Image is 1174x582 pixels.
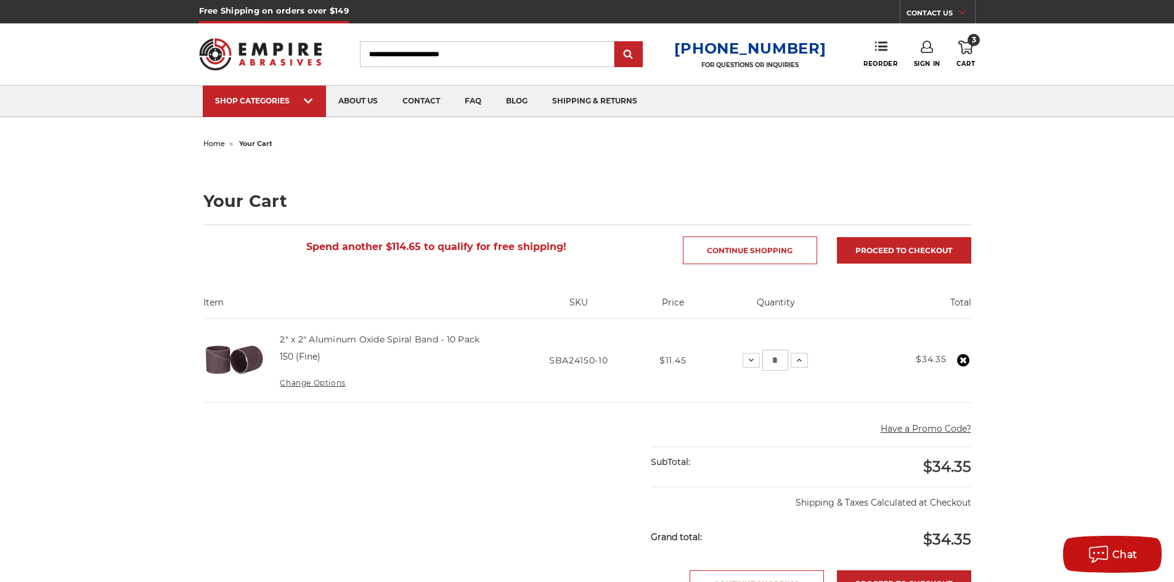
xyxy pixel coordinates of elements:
[837,237,971,264] a: Proceed to checkout
[280,334,479,345] a: 2" x 2" Aluminum Oxide Spiral Band - 10 Pack
[203,139,225,148] a: home
[616,42,641,67] input: Submit
[968,34,980,46] span: 3
[540,86,650,117] a: shipping & returns
[651,447,811,477] div: SubTotal:
[651,531,702,543] strong: Grand total:
[203,193,971,209] h1: Your Cart
[1063,536,1162,573] button: Chat
[390,86,452,117] a: contact
[881,422,971,435] button: Have a Promo Code?
[239,139,272,148] span: your cart
[199,30,322,78] img: Empire Abrasives
[762,350,788,371] input: 2" x 2" Aluminum Oxide Spiral Band - 10 Pack Quantity:
[306,241,566,253] span: Spend another $114.65 to qualify for free shipping!
[215,96,314,105] div: SHOP CATEGORIES
[863,60,897,68] span: Reorder
[956,60,975,68] span: Cart
[203,329,265,391] img: 2" x 2" AOX Spiral Bands
[674,39,826,57] a: [PHONE_NUMBER]
[280,378,345,387] a: Change Options
[280,350,320,363] dd: 150 (Fine)
[513,296,643,318] th: SKU
[203,296,514,318] th: Item
[1112,549,1138,560] span: Chat
[916,354,946,365] strong: $34.35
[452,86,494,117] a: faq
[914,60,940,68] span: Sign In
[326,86,390,117] a: about us
[863,41,897,67] a: Reorder
[956,41,975,68] a: 3 Cart
[683,236,817,264] a: Continue Shopping
[674,61,826,69] p: FOR QUESTIONS OR INQUIRIES
[702,296,850,318] th: Quantity
[494,86,540,117] a: blog
[907,6,975,23] a: CONTACT US
[643,296,702,318] th: Price
[651,487,971,509] p: Shipping & Taxes Calculated at Checkout
[923,458,971,475] span: $34.35
[923,530,971,548] span: $34.35
[850,296,971,318] th: Total
[659,355,686,366] span: $11.45
[549,355,608,366] span: SBA24150-10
